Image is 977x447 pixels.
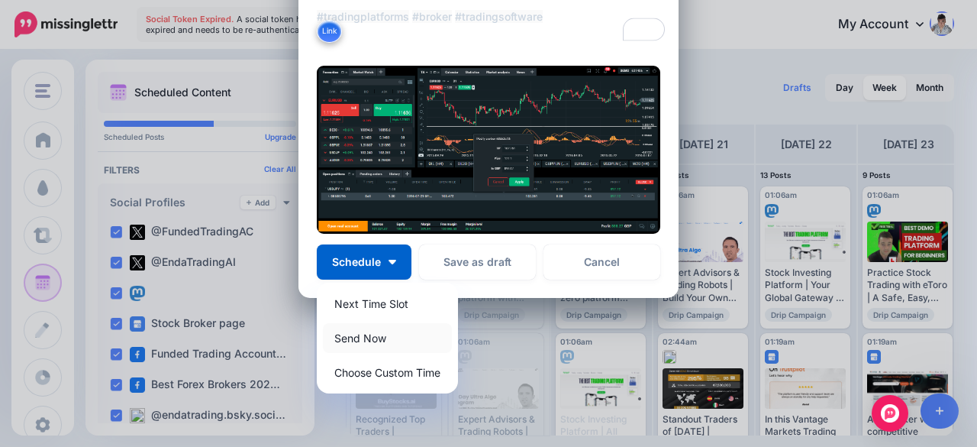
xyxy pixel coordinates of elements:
button: Link [317,20,342,43]
a: Send Now [323,323,452,353]
button: Save as draft [419,245,536,280]
a: Choose Custom Time [323,358,452,387]
span: Schedule [332,257,381,267]
button: Schedule [317,245,411,280]
img: arrow-down-white.png [389,260,396,264]
a: Next Time Slot [323,289,452,319]
img: PYG53HOUS6YKHHFNQ6S9MFPRXUFYL5IJ.png [317,66,660,234]
div: Schedule [317,283,458,394]
a: Cancel [543,245,660,280]
div: Open Intercom Messenger [872,395,908,432]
